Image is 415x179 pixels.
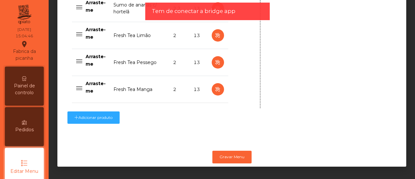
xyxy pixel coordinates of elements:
td: Fresh Tea Manga [110,76,169,103]
td: 13 [190,49,207,76]
span: Painel de controlo [6,83,42,96]
span: Pedidos [15,126,34,133]
div: Fabrica da picanha [5,40,43,62]
img: qpiato [16,3,32,26]
p: Arraste-me [86,80,106,95]
td: 13 [190,76,207,103]
td: 2 [169,49,190,76]
p: Arraste-me [86,26,106,41]
td: Fresh Tea Pessego [110,49,169,76]
td: 2 [169,76,190,103]
td: Fresh Tea Limão [110,22,169,49]
span: Editar Menu [10,168,38,175]
button: Adicionar produto [67,111,120,124]
span: Tem de conectar a bridge app [152,7,235,15]
button: Gravar Menu [212,151,252,163]
p: Arraste-me [86,53,106,68]
td: 2 [169,22,190,49]
td: 13 [190,22,207,49]
div: 15:04:46 [16,33,33,39]
i: location_on [20,40,28,48]
div: [DATE] [18,27,31,32]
